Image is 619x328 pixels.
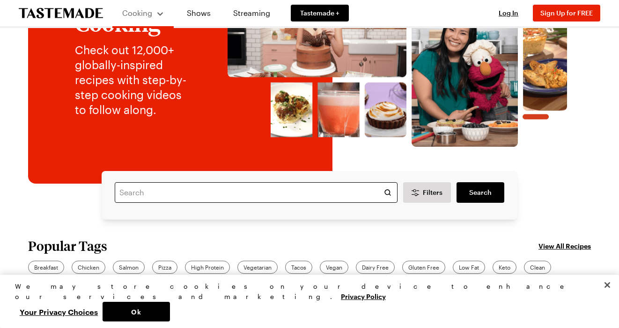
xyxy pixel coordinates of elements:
button: Your Privacy Choices [15,302,103,321]
a: Vegan [320,261,348,274]
span: Salmon [119,263,139,271]
a: filters [457,182,504,203]
h2: Popular Tags [28,238,107,253]
button: Ok [103,302,170,321]
p: Check out 12,000+ globally-inspired recipes with step-by-step cooking videos to follow along. [75,43,194,117]
span: Cooking [122,8,152,17]
a: More information about your privacy, opens in a new tab [341,292,386,300]
a: Low Fat [453,261,485,274]
span: Tacos [291,263,306,271]
a: Salmon [113,261,145,274]
a: Gluten Free [402,261,445,274]
button: Sign Up for FREE [533,5,600,21]
a: Breakfast [28,261,64,274]
a: Chicken [72,261,105,274]
div: Privacy [15,281,596,321]
span: Pizza [158,263,171,271]
a: To Tastemade Home Page [19,8,103,19]
span: Gluten Free [408,263,439,271]
button: Log In [490,8,527,18]
span: Chicken [78,263,99,271]
span: Low Fat [459,263,479,271]
span: Search [469,188,492,197]
button: Desktop filters [403,182,451,203]
span: Filters [423,188,442,197]
a: View All Recipes [538,241,591,251]
a: Dairy Free [356,261,395,274]
div: We may store cookies on your device to enhance our services and marketing. [15,281,596,302]
a: High Protein [185,261,230,274]
span: Clean [530,263,545,271]
button: Cooking [122,4,164,22]
span: Keto [499,263,510,271]
a: Tacos [285,261,312,274]
a: Tastemade + [291,5,349,21]
a: Keto [493,261,516,274]
span: Sign Up for FREE [540,9,593,17]
span: Tastemade + [300,8,339,18]
span: Vegan [326,263,342,271]
a: Pizza [152,261,177,274]
span: Breakfast [34,263,58,271]
button: Close [597,275,618,295]
a: Clean [524,261,551,274]
span: High Protein [191,263,224,271]
span: Vegetarian [243,263,272,271]
a: Vegetarian [237,261,278,274]
h1: Cooking [75,11,194,35]
span: Log In [499,9,518,17]
span: Dairy Free [362,263,389,271]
